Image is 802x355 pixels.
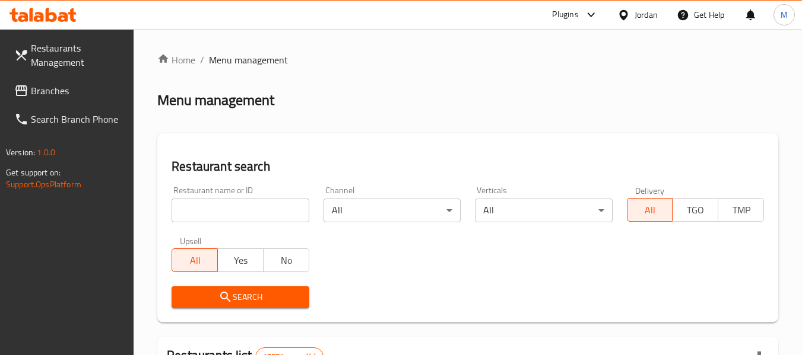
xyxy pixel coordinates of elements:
div: Jordan [635,8,658,21]
span: 1.0.0 [37,145,55,160]
button: TMP [718,198,764,222]
a: Support.OpsPlatform [6,177,81,192]
span: Yes [223,252,259,269]
a: Branches [5,76,134,105]
span: Branches [31,84,125,98]
a: Search Branch Phone [5,105,134,133]
h2: Menu management [157,91,274,110]
span: Get support on: [6,165,61,180]
nav: breadcrumb [157,53,778,67]
span: Search [181,290,299,305]
span: Version: [6,145,35,160]
div: Plugins [552,8,578,22]
span: All [632,202,668,219]
span: TGO [677,202,714,219]
span: TMP [723,202,759,219]
button: All [172,248,218,272]
a: Restaurants Management [5,34,134,76]
span: Menu management [209,53,288,67]
input: Search for restaurant name or ID.. [172,199,309,222]
a: Home [157,53,195,67]
span: M [781,8,788,21]
div: All [475,199,612,222]
label: Delivery [635,186,665,194]
span: Restaurants Management [31,41,125,69]
button: Yes [217,248,264,272]
span: All [177,252,213,269]
button: Search [172,286,309,308]
span: No [268,252,305,269]
span: Search Branch Phone [31,112,125,126]
button: TGO [672,198,718,222]
button: No [263,248,309,272]
li: / [200,53,204,67]
label: Upsell [180,236,202,245]
h2: Restaurant search [172,158,764,175]
button: All [627,198,673,222]
div: All [324,199,461,222]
